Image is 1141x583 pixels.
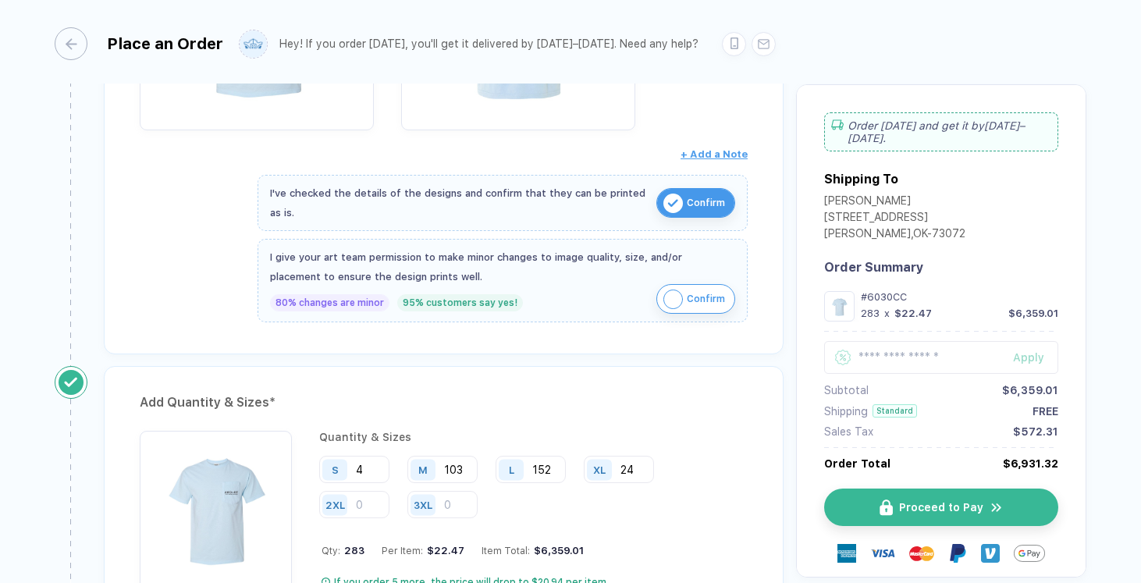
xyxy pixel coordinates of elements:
img: Paypal [948,544,967,563]
span: Proceed to Pay [899,501,983,514]
div: S [332,464,339,475]
div: L [509,464,514,475]
img: visa [870,541,895,566]
div: $22.47 [894,307,932,319]
span: 283 [340,545,364,556]
div: 80% changes are minor [270,294,389,311]
div: 283 [861,307,880,319]
button: iconProceed to Payicon [824,489,1058,526]
img: icon [880,499,893,516]
div: $6,359.01 [1002,384,1058,396]
img: icon [663,290,683,309]
div: Standard [873,404,917,418]
div: Shipping To [824,172,898,187]
div: $6,931.32 [1003,457,1058,470]
button: iconConfirm [656,188,735,218]
img: icon [990,500,1004,515]
div: XL [593,464,606,475]
button: + Add a Note [681,142,748,167]
div: Apply [1013,351,1058,364]
img: express [837,544,856,563]
img: bebdefa8-2471-4793-98b9-d985c71e452f_nt_front_1754941040296.jpg [148,439,284,575]
div: Item Total: [482,545,584,556]
div: Subtotal [824,384,869,396]
div: $6,359.01 [530,545,584,556]
div: Quantity & Sizes [319,431,748,443]
button: Apply [993,341,1058,374]
div: Shipping [824,405,868,418]
div: 2XL [325,499,345,510]
div: Order Summary [824,260,1058,275]
img: bebdefa8-2471-4793-98b9-d985c71e452f_nt_front_1754941040296.jpg [828,295,851,318]
div: $572.31 [1013,425,1058,438]
div: M [418,464,428,475]
div: [PERSON_NAME] [824,194,965,211]
div: Order [DATE] and get it by [DATE]–[DATE] . [824,112,1058,151]
span: Confirm [687,286,725,311]
div: FREE [1033,405,1058,418]
div: $22.47 [423,545,464,556]
div: I've checked the details of the designs and confirm that they can be printed as is. [270,183,649,222]
div: [STREET_ADDRESS] [824,211,965,227]
div: 95% customers say yes! [397,294,523,311]
span: Confirm [687,190,725,215]
span: + Add a Note [681,148,748,160]
div: [PERSON_NAME] , OK - 73072 [824,227,965,244]
img: icon [663,194,683,213]
img: GPay [1014,538,1045,569]
div: Per Item: [382,545,464,556]
div: Order Total [824,457,890,470]
div: Add Quantity & Sizes [140,390,748,415]
div: $6,359.01 [1008,307,1058,319]
img: Venmo [981,544,1000,563]
div: Place an Order [107,34,223,53]
div: I give your art team permission to make minor changes to image quality, size, and/or placement to... [270,247,735,286]
div: Qty: [322,545,364,556]
img: master-card [909,541,934,566]
div: Hey! If you order [DATE], you'll get it delivered by [DATE]–[DATE]. Need any help? [279,37,698,51]
button: iconConfirm [656,284,735,314]
div: #6030CC [861,291,1058,303]
div: x [883,307,891,319]
div: 3XL [414,499,432,510]
div: Sales Tax [824,425,873,438]
img: user profile [240,30,267,58]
